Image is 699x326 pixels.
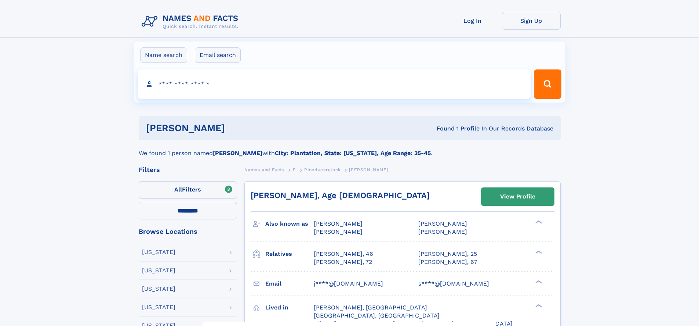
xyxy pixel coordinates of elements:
[314,250,373,258] a: [PERSON_NAME], 46
[174,186,182,193] span: All
[293,167,296,172] span: P
[275,150,431,157] b: City: Plantation, State: [US_STATE], Age Range: 35-45
[142,268,175,273] div: [US_STATE]
[418,220,467,227] span: [PERSON_NAME]
[265,301,314,314] h3: Lived in
[534,250,542,254] div: ❯
[265,248,314,260] h3: Relatives
[140,47,187,63] label: Name search
[314,258,372,266] a: [PERSON_NAME], 72
[213,150,262,157] b: [PERSON_NAME]
[534,69,561,99] button: Search Button
[304,167,341,172] span: Pinedacarelock
[481,188,554,205] a: View Profile
[534,220,542,225] div: ❯
[142,249,175,255] div: [US_STATE]
[502,12,561,30] a: Sign Up
[534,279,542,284] div: ❯
[195,47,241,63] label: Email search
[314,312,440,319] span: [GEOGRAPHIC_DATA], [GEOGRAPHIC_DATA]
[139,181,237,199] label: Filters
[349,167,388,172] span: [PERSON_NAME]
[293,165,296,174] a: P
[418,228,467,235] span: [PERSON_NAME]
[418,258,477,266] a: [PERSON_NAME], 67
[139,140,561,158] div: We found 1 person named with .
[331,125,553,133] div: Found 1 Profile In Our Records Database
[314,304,427,311] span: [PERSON_NAME], [GEOGRAPHIC_DATA]
[146,123,331,133] h1: [PERSON_NAME]
[139,166,237,173] div: Filters
[244,165,285,174] a: Names and Facts
[304,165,341,174] a: Pinedacarelock
[534,303,542,308] div: ❯
[251,191,430,200] a: [PERSON_NAME], Age [DEMOGRAPHIC_DATA]
[443,12,502,30] a: Log In
[142,304,175,310] div: [US_STATE]
[139,228,237,235] div: Browse Locations
[265,218,314,230] h3: Also known as
[142,286,175,292] div: [US_STATE]
[500,188,535,205] div: View Profile
[265,277,314,290] h3: Email
[138,69,531,99] input: search input
[139,12,244,32] img: Logo Names and Facts
[314,228,363,235] span: [PERSON_NAME]
[418,250,477,258] a: [PERSON_NAME], 25
[314,220,363,227] span: [PERSON_NAME]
